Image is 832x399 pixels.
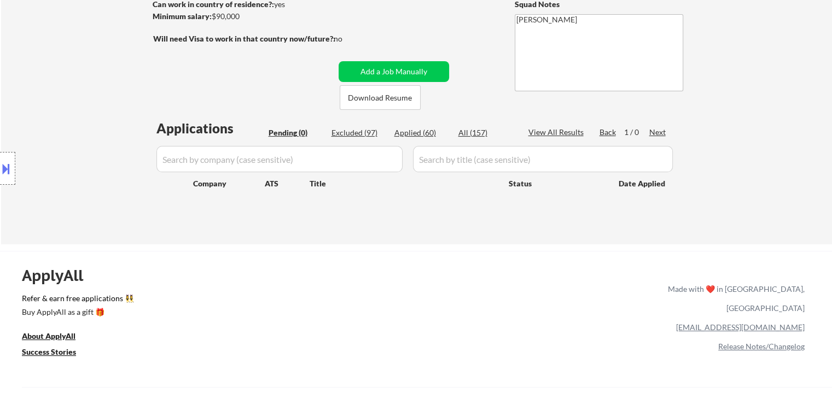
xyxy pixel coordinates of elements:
div: 1 / 0 [624,127,649,138]
a: Success Stories [22,346,91,360]
strong: Minimum salary: [153,11,212,21]
u: Success Stories [22,347,76,356]
div: $90,000 [153,11,335,22]
div: Buy ApplyAll as a gift 🎁 [22,308,131,316]
div: View All Results [528,127,587,138]
div: Title [310,178,498,189]
a: Refer & earn free applications 👯‍♀️ [22,295,439,306]
div: Applications [156,122,265,135]
strong: Will need Visa to work in that country now/future?: [153,34,335,43]
div: Status [509,173,603,193]
div: Excluded (97) [331,127,386,138]
a: About ApplyAll [22,330,91,344]
div: Pending (0) [269,127,323,138]
div: Company [193,178,265,189]
div: Next [649,127,667,138]
a: [EMAIL_ADDRESS][DOMAIN_NAME] [676,322,805,332]
div: Back [600,127,617,138]
div: Made with ❤️ in [GEOGRAPHIC_DATA], [GEOGRAPHIC_DATA] [664,279,805,318]
div: ATS [265,178,310,189]
div: ApplyAll [22,266,96,285]
button: Download Resume [340,85,421,110]
div: All (157) [458,127,513,138]
div: no [334,33,365,44]
a: Release Notes/Changelog [718,342,805,351]
div: Applied (60) [394,127,449,138]
a: Buy ApplyAll as a gift 🎁 [22,306,131,320]
input: Search by company (case sensitive) [156,146,403,172]
input: Search by title (case sensitive) [413,146,673,172]
u: About ApplyAll [22,331,75,341]
button: Add a Job Manually [339,61,449,82]
div: Date Applied [619,178,667,189]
